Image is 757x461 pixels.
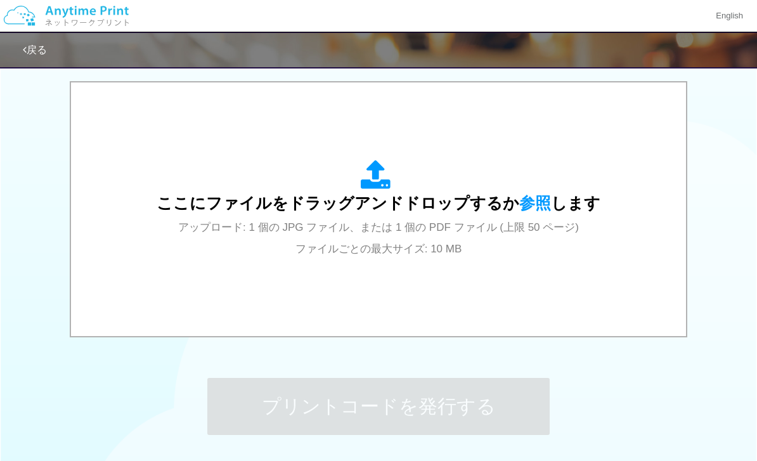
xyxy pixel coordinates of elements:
[157,194,600,212] span: ここにファイルをドラッグアンドドロップするか します
[23,44,47,55] a: 戻る
[207,378,550,435] button: プリントコードを発行する
[178,221,579,255] span: アップロード: 1 個の JPG ファイル、または 1 個の PDF ファイル (上限 50 ページ) ファイルごとの最大サイズ: 10 MB
[519,194,551,212] span: 参照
